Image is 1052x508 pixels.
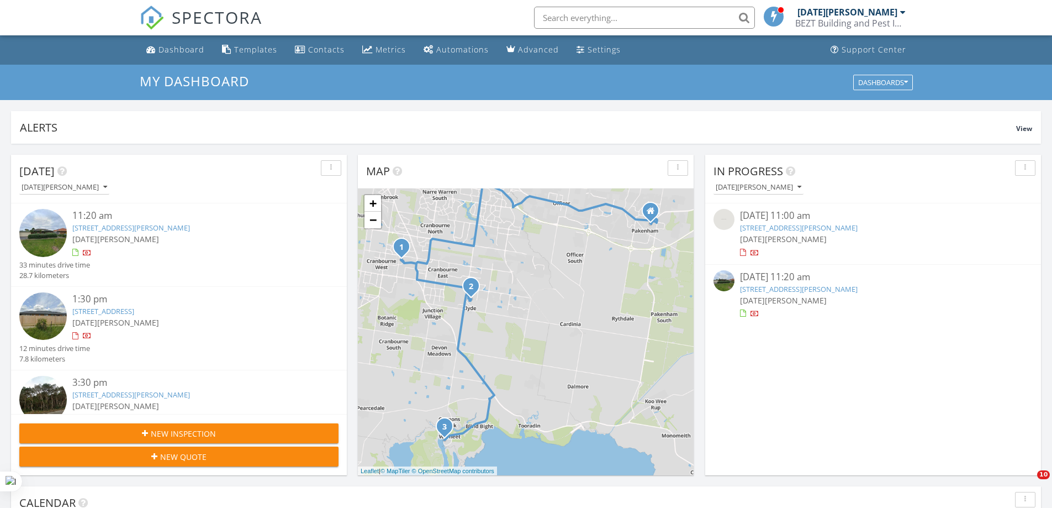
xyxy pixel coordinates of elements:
div: Contacts [308,44,345,55]
span: Map [366,164,390,179]
a: Templates [218,40,282,60]
div: Support Center [842,44,906,55]
a: Automations (Basic) [419,40,493,60]
a: 1:30 pm [STREET_ADDRESS] [DATE][PERSON_NAME] 12 minutes drive time 7.8 kilometers [19,292,339,364]
div: 11:20 am [72,209,312,223]
img: The Best Home Inspection Software - Spectora [140,6,164,30]
span: New Inspection [151,428,216,439]
i: 3 [442,423,447,431]
div: 1:30 pm [72,292,312,306]
a: Support Center [826,40,911,60]
a: Metrics [358,40,410,60]
img: streetview [713,270,734,291]
div: [DATE] 11:00 am [740,209,1006,223]
span: My Dashboard [140,72,249,90]
a: [STREET_ADDRESS][PERSON_NAME] [72,223,190,233]
button: [DATE][PERSON_NAME] [713,180,803,195]
button: Dashboards [853,75,913,90]
div: BEZT Building and Pest Inspections Victoria [795,18,906,29]
a: [STREET_ADDRESS][PERSON_NAME] [740,223,858,233]
div: 7 Lygon Av, Clyde, VIC 3978 [471,286,478,292]
span: [DATE][PERSON_NAME] [72,234,159,244]
div: | [358,467,497,476]
div: [DATE] 11:20 am [740,270,1006,284]
a: Settings [572,40,625,60]
span: SPECTORA [172,6,262,29]
a: Dashboard [142,40,209,60]
div: Dashboard [158,44,204,55]
div: Metrics [376,44,406,55]
a: Contacts [290,40,349,60]
button: New Inspection [19,423,339,443]
div: 33 minutes drive time [19,260,90,270]
iframe: Intercom live chat [1014,470,1041,497]
img: streetview [19,376,67,423]
img: streetview [713,209,734,230]
div: [DATE][PERSON_NAME] [797,7,897,18]
div: Advanced [518,44,559,55]
span: 10 [1037,470,1050,479]
i: 2 [469,283,473,291]
span: In Progress [713,164,783,179]
a: Leaflet [361,468,379,474]
div: Settings [588,44,621,55]
div: 3:30 pm [72,376,312,390]
img: streetview [19,292,67,340]
a: [STREET_ADDRESS][PERSON_NAME] [72,390,190,400]
a: [DATE] 11:20 am [STREET_ADDRESS][PERSON_NAME] [DATE][PERSON_NAME] [713,270,1033,320]
span: [DATE][PERSON_NAME] [740,295,827,306]
span: [DATE][PERSON_NAME] [72,317,159,328]
div: 12 minutes drive time [19,343,90,354]
div: 8 Conway Ct, Cranbourne, VIC 3977 [401,247,408,253]
img: streetview [19,209,67,256]
a: [DATE] 11:00 am [STREET_ADDRESS][PERSON_NAME] [DATE][PERSON_NAME] [713,209,1033,258]
div: 7 Rutherford Parade, Warneet, VIC 3980 [445,426,451,433]
span: [DATE][PERSON_NAME] [740,234,827,244]
a: [STREET_ADDRESS][PERSON_NAME] [740,284,858,294]
div: [DATE][PERSON_NAME] [22,184,107,191]
div: Automations [436,44,489,55]
div: Alerts [20,120,1016,135]
div: Dashboards [858,78,908,86]
a: Zoom out [364,212,381,228]
a: 11:20 am [STREET_ADDRESS][PERSON_NAME] [DATE][PERSON_NAME] 33 minutes drive time 28.7 kilometers [19,209,339,281]
a: © MapTiler [380,468,410,474]
input: Search everything... [534,7,755,29]
div: Victoria [651,211,657,217]
a: 3:30 pm [STREET_ADDRESS][PERSON_NAME] [DATE][PERSON_NAME] 17 minutes drive time 15.6 kilometers [19,376,339,448]
div: 28.7 kilometers [19,270,90,281]
a: SPECTORA [140,15,262,38]
div: 7.8 kilometers [19,354,90,364]
a: © OpenStreetMap contributors [412,468,494,474]
span: New Quote [160,451,207,463]
div: Templates [234,44,277,55]
span: [DATE][PERSON_NAME] [72,401,159,411]
span: View [1016,124,1032,133]
button: [DATE][PERSON_NAME] [19,180,109,195]
a: Zoom in [364,195,381,212]
i: 1 [399,244,404,252]
div: [DATE][PERSON_NAME] [716,184,801,191]
span: [DATE] [19,164,55,179]
a: [STREET_ADDRESS] [72,306,134,316]
a: Advanced [502,40,563,60]
button: New Quote [19,447,339,467]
